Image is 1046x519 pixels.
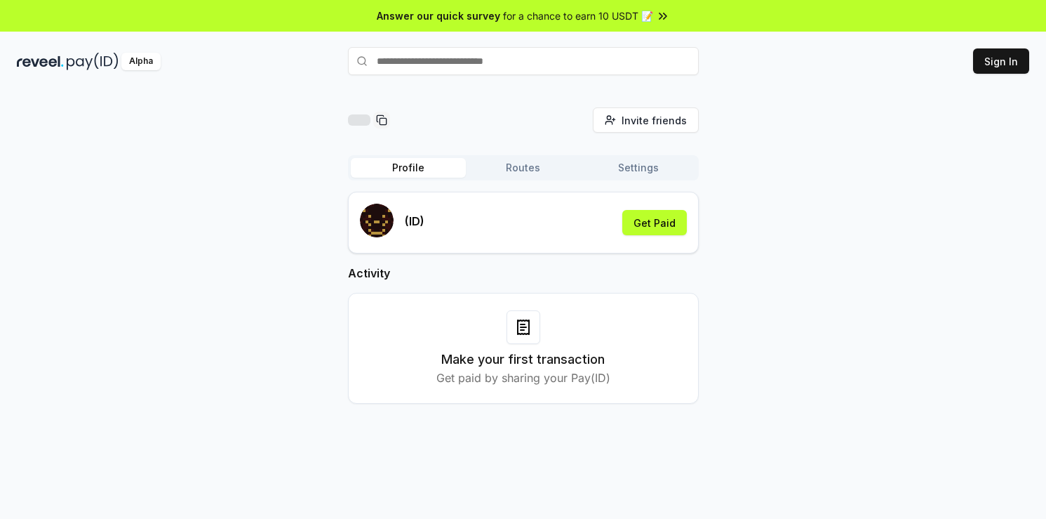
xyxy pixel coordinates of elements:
[581,158,696,178] button: Settings
[405,213,424,230] p: (ID)
[622,113,687,128] span: Invite friends
[441,350,605,369] h3: Make your first transaction
[348,265,699,282] h2: Activity
[377,8,500,23] span: Answer our quick survey
[436,369,610,386] p: Get paid by sharing your Pay(ID)
[351,158,466,178] button: Profile
[67,53,119,70] img: pay_id
[973,48,1029,74] button: Sign In
[466,158,581,178] button: Routes
[17,53,64,70] img: reveel_dark
[503,8,653,23] span: for a chance to earn 10 USDT 📝
[622,210,687,235] button: Get Paid
[593,107,699,133] button: Invite friends
[121,53,161,70] div: Alpha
